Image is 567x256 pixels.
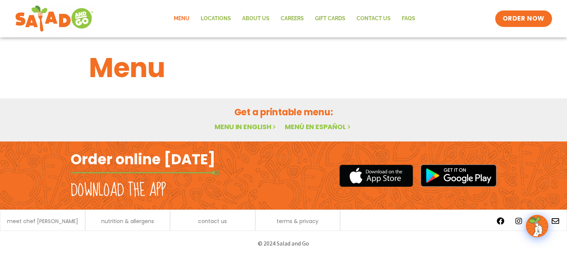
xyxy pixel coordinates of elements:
[71,180,166,201] h2: Download the app
[198,219,227,224] a: contact us
[215,122,277,131] a: Menu in English
[15,4,94,34] img: new-SAG-logo-768×292
[195,10,237,27] a: Locations
[237,10,275,27] a: About Us
[89,106,478,119] h2: Get a printable menu:
[101,219,154,224] a: nutrition & allergens
[71,171,220,175] img: fork
[309,10,351,27] a: GIFT CARDS
[71,150,215,168] h2: Order online [DATE]
[285,122,352,131] a: Menú en español
[74,238,493,249] p: © 2024 Salad and Go
[527,216,548,237] img: wpChatIcon
[339,164,413,188] img: appstore
[168,10,195,27] a: Menu
[168,10,421,27] nav: Menu
[396,10,421,27] a: FAQs
[7,219,78,224] a: meet chef [PERSON_NAME]
[420,164,497,187] img: google_play
[495,10,552,27] a: ORDER NOW
[351,10,396,27] a: Contact Us
[89,48,478,88] h1: Menu
[503,14,545,23] span: ORDER NOW
[275,10,309,27] a: Careers
[277,219,318,224] a: terms & privacy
